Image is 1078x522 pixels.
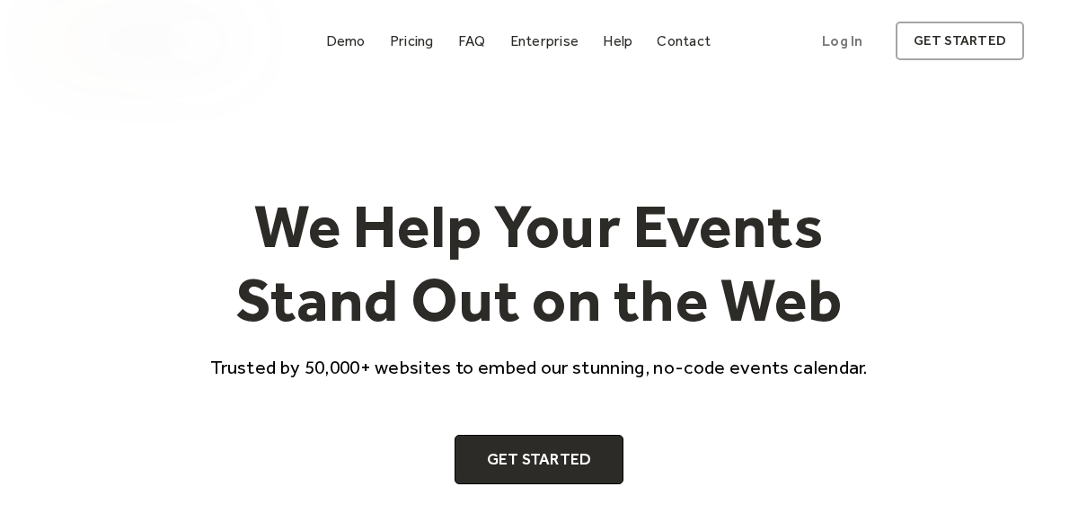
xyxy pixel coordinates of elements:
a: Get Started [455,435,624,485]
a: Pricing [383,29,441,53]
a: Help [596,29,640,53]
a: Log In [804,22,880,60]
p: Trusted by 50,000+ websites to embed our stunning, no-code events calendar. [194,354,884,380]
a: FAQ [451,29,493,53]
div: Contact [657,36,711,46]
a: Contact [649,29,718,53]
div: Help [603,36,632,46]
div: Enterprise [510,36,579,46]
div: FAQ [458,36,486,46]
div: Demo [326,36,366,46]
a: Enterprise [503,29,586,53]
a: get started [896,22,1024,60]
a: Demo [319,29,373,53]
h1: We Help Your Events Stand Out on the Web [194,190,884,336]
div: Pricing [390,36,434,46]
